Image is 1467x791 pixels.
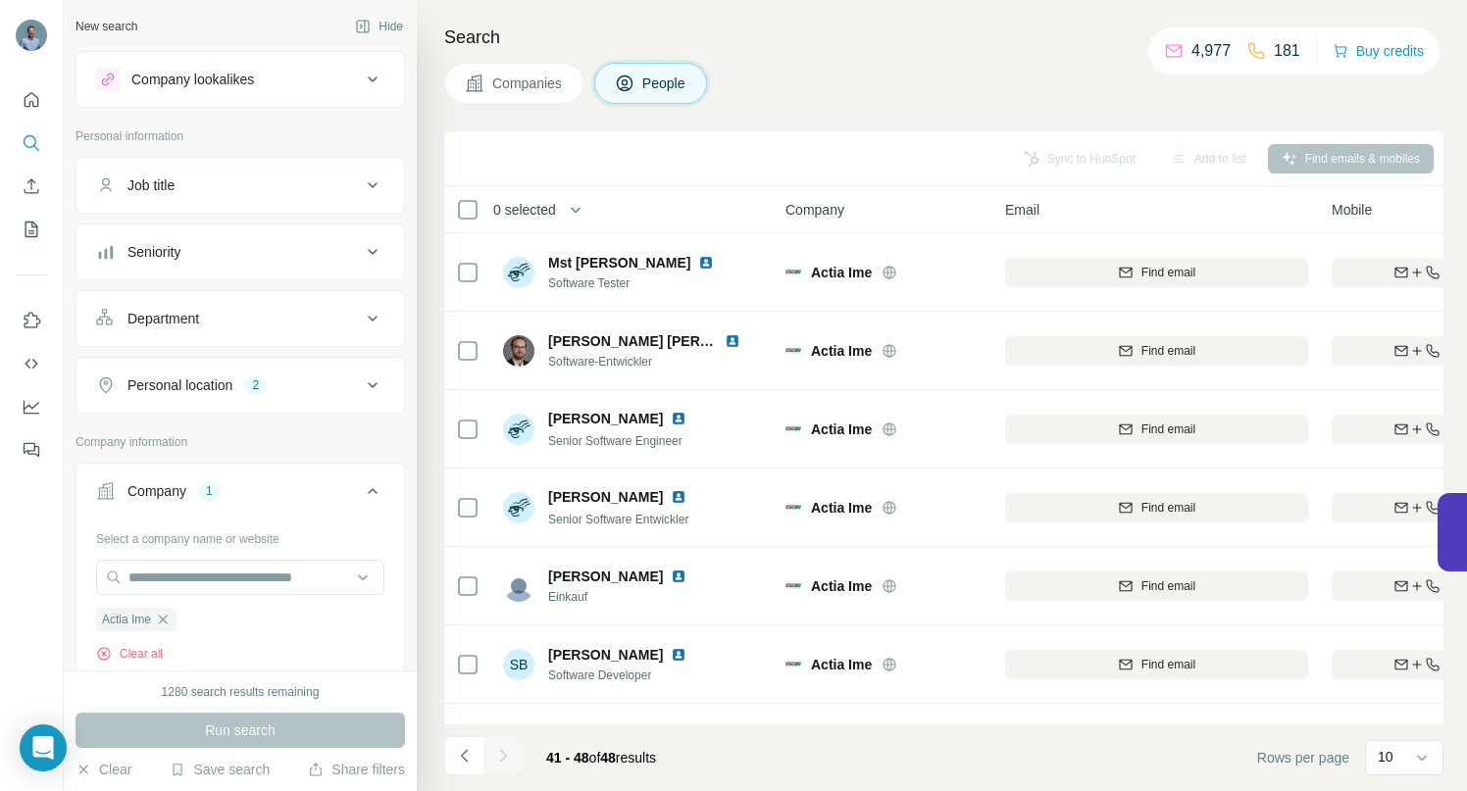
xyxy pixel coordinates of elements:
[1141,420,1195,438] span: Find email
[16,346,47,381] button: Use Surfe API
[548,723,663,743] span: [PERSON_NAME]
[16,303,47,338] button: Use Surfe on LinkedIn
[96,645,163,663] button: Clear all
[76,362,404,409] button: Personal location2
[811,576,872,596] span: Actia Ime
[1141,342,1195,360] span: Find email
[1005,415,1308,444] button: Find email
[76,162,404,209] button: Job title
[170,760,270,779] button: Save search
[76,433,405,451] p: Company information
[16,20,47,51] img: Avatar
[244,376,267,394] div: 2
[548,333,783,349] span: [PERSON_NAME] [PERSON_NAME]
[548,588,710,606] span: Einkauf
[503,335,534,367] img: Avatar
[642,74,687,93] span: People
[20,724,67,771] div: Open Intercom Messenger
[341,12,417,41] button: Hide
[546,750,656,766] span: results
[76,228,404,275] button: Seniority
[1332,200,1372,220] span: Mobile
[1378,747,1393,766] p: 10
[131,70,254,89] div: Company lookalikes
[16,125,47,161] button: Search
[127,375,232,395] div: Personal location
[785,421,801,437] img: Logo of Actia Ime
[548,274,737,292] span: Software Tester
[548,409,663,428] span: [PERSON_NAME]
[503,414,534,445] img: Avatar
[96,522,384,548] div: Select a company name or website
[811,341,872,361] span: Actia Ime
[1005,200,1039,220] span: Email
[1141,264,1195,281] span: Find email
[16,169,47,204] button: Enrich CSV
[546,750,589,766] span: 41 - 48
[76,760,131,779] button: Clear
[548,353,764,371] span: Software-Entwickler
[548,434,683,448] span: Senior Software Engineer
[548,645,663,665] span: [PERSON_NAME]
[198,482,221,500] div: 1
[127,175,175,195] div: Job title
[548,487,663,507] span: [PERSON_NAME]
[1141,656,1195,673] span: Find email
[548,567,663,586] span: [PERSON_NAME]
[1005,571,1308,601] button: Find email
[76,295,404,342] button: Department
[76,56,404,103] button: Company lookalikes
[811,263,872,282] span: Actia Ime
[76,127,405,145] p: Personal information
[503,257,534,288] img: Avatar
[1005,258,1308,287] button: Find email
[16,432,47,468] button: Feedback
[444,736,483,775] button: Navigate to previous page
[127,481,186,501] div: Company
[16,82,47,118] button: Quick start
[548,253,690,272] span: Mst [PERSON_NAME]
[1257,748,1349,767] span: Rows per page
[725,333,740,349] img: LinkedIn logo
[1141,499,1195,517] span: Find email
[785,200,844,220] span: Company
[785,578,801,594] img: Logo of Actia Ime
[600,750,616,766] span: 48
[671,569,686,584] img: LinkedIn logo
[785,500,801,516] img: Logo of Actia Ime
[1141,577,1195,595] span: Find email
[671,647,686,663] img: LinkedIn logo
[1191,39,1231,63] p: 4,977
[811,655,872,674] span: Actia Ime
[127,309,199,328] div: Department
[1005,493,1308,522] button: Find email
[1005,650,1308,679] button: Find email
[503,492,534,523] img: Avatar
[811,420,872,439] span: Actia Ime
[1274,39,1300,63] p: 181
[589,750,601,766] span: of
[162,683,320,701] div: 1280 search results remaining
[102,611,151,628] span: Actia Ime
[76,18,137,35] div: New search
[503,570,534,602] img: Avatar
[493,200,556,220] span: 0 selected
[1333,37,1424,65] button: Buy credits
[76,468,404,522] button: Company1
[785,657,801,672] img: Logo of Actia Ime
[127,242,180,262] div: Seniority
[492,74,564,93] span: Companies
[503,649,534,680] div: SB
[785,265,801,280] img: Logo of Actia Ime
[785,343,801,359] img: Logo of Actia Ime
[671,411,686,426] img: LinkedIn logo
[16,389,47,424] button: Dashboard
[308,760,405,779] button: Share filters
[698,255,714,271] img: LinkedIn logo
[16,212,47,247] button: My lists
[811,498,872,518] span: Actia Ime
[671,489,686,505] img: LinkedIn logo
[548,513,688,526] span: Senior Software Entwickler
[1005,336,1308,366] button: Find email
[548,667,710,684] span: Software Developer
